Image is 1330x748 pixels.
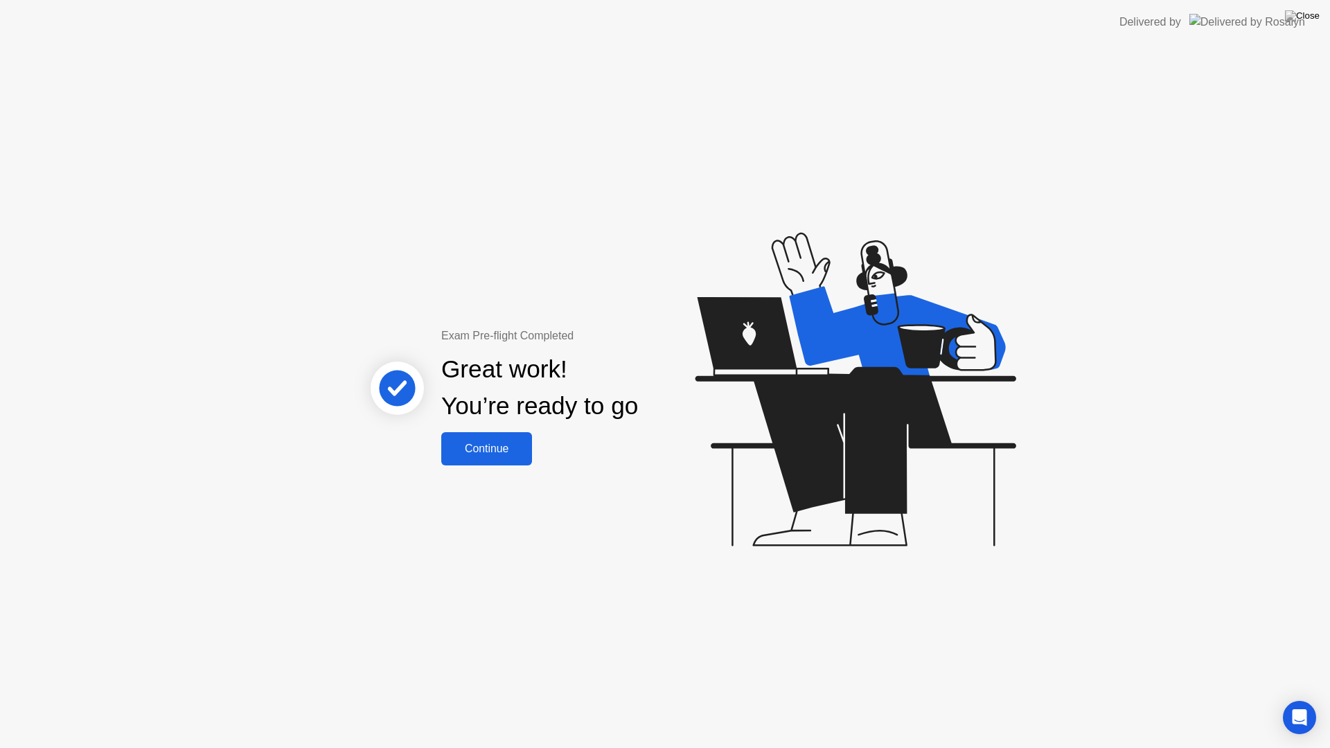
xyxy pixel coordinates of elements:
div: Open Intercom Messenger [1283,701,1316,734]
img: Delivered by Rosalyn [1189,14,1305,30]
div: Continue [445,443,528,455]
div: Delivered by [1119,14,1181,30]
div: Exam Pre-flight Completed [441,328,727,344]
div: Great work! You’re ready to go [441,351,638,425]
button: Continue [441,432,532,465]
img: Close [1285,10,1320,21]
